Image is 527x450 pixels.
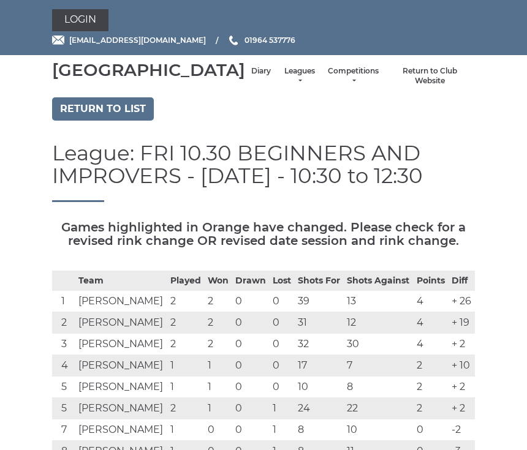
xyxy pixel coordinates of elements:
td: 2 [167,290,205,312]
td: -2 [449,419,475,440]
td: 1 [52,290,75,312]
td: 30 [344,333,414,354]
td: 7 [52,419,75,440]
td: 12 [344,312,414,333]
td: [PERSON_NAME] [75,312,168,333]
td: [PERSON_NAME] [75,376,168,397]
a: Login [52,9,108,31]
th: Points [414,271,449,290]
td: + 10 [449,354,475,376]
th: Drawn [232,271,270,290]
td: 8 [295,419,344,440]
td: 1 [205,397,232,419]
td: 1 [167,419,205,440]
td: 5 [52,376,75,397]
th: Lost [270,271,295,290]
td: 1 [205,354,232,376]
td: 3 [52,333,75,354]
td: 17 [295,354,344,376]
td: 4 [52,354,75,376]
td: 0 [205,419,232,440]
td: 10 [344,419,414,440]
td: 1 [167,354,205,376]
th: Team [75,271,168,290]
a: Phone us 01964 537776 [227,34,295,46]
td: 1 [167,376,205,397]
td: 1 [270,397,295,419]
td: 13 [344,290,414,312]
td: 4 [414,333,449,354]
td: 31 [295,312,344,333]
td: [PERSON_NAME] [75,354,168,376]
td: 32 [295,333,344,354]
td: [PERSON_NAME] [75,333,168,354]
td: 0 [270,354,295,376]
td: 2 [167,397,205,419]
h1: League: FRI 10.30 BEGINNERS AND IMPROVERS - [DATE] - 10:30 to 12:30 [52,142,475,202]
td: 2 [414,376,449,397]
td: 24 [295,397,344,419]
td: 2 [167,333,205,354]
td: 2 [205,290,232,312]
td: 0 [414,419,449,440]
td: 0 [232,333,270,354]
td: 0 [232,290,270,312]
td: 4 [414,290,449,312]
td: 2 [205,312,232,333]
td: 1 [205,376,232,397]
td: 0 [232,419,270,440]
td: [PERSON_NAME] [75,290,168,312]
th: Shots Against [344,271,414,290]
td: 0 [232,397,270,419]
th: Shots For [295,271,344,290]
a: Diary [251,66,271,77]
td: 2 [167,312,205,333]
th: Diff [449,271,475,290]
span: 01964 537776 [245,36,295,45]
td: 2 [205,333,232,354]
td: 22 [344,397,414,419]
td: [PERSON_NAME] [75,419,168,440]
td: 2 [52,312,75,333]
td: 1 [270,419,295,440]
a: Return to list [52,97,154,121]
td: [PERSON_NAME] [75,397,168,419]
td: 2 [414,354,449,376]
td: 7 [344,354,414,376]
a: Email [EMAIL_ADDRESS][DOMAIN_NAME] [52,34,206,46]
td: 0 [270,290,295,312]
td: 5 [52,397,75,419]
td: 4 [414,312,449,333]
td: 0 [232,376,270,397]
td: 0 [270,376,295,397]
td: 2 [414,397,449,419]
a: Leagues [283,66,316,86]
a: Return to Club Website [391,66,469,86]
img: Email [52,36,64,45]
h5: Games highlighted in Orange have changed. Please check for a revised rink change OR revised date ... [52,220,475,247]
td: 0 [232,354,270,376]
td: 10 [295,376,344,397]
td: + 19 [449,312,475,333]
td: + 26 [449,290,475,312]
td: + 2 [449,333,475,354]
td: 0 [232,312,270,333]
a: Competitions [328,66,379,86]
span: [EMAIL_ADDRESS][DOMAIN_NAME] [69,36,206,45]
td: + 2 [449,376,475,397]
th: Won [205,271,232,290]
td: + 2 [449,397,475,419]
td: 8 [344,376,414,397]
div: [GEOGRAPHIC_DATA] [52,61,245,80]
th: Played [167,271,205,290]
td: 0 [270,312,295,333]
td: 0 [270,333,295,354]
img: Phone us [229,36,238,45]
td: 39 [295,290,344,312]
